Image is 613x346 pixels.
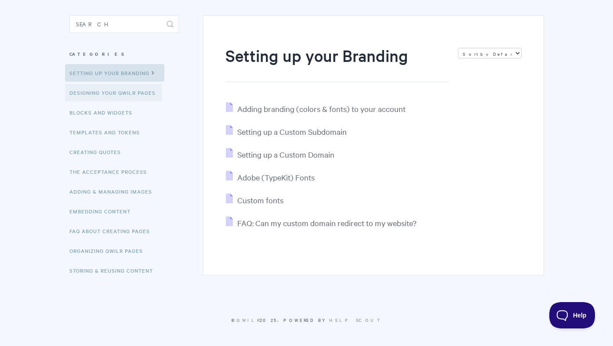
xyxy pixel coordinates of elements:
[69,15,179,33] input: Search
[237,195,283,205] span: Custom fonts
[226,104,406,114] a: Adding branding (colors & fonts) to your account
[226,172,315,182] a: Adobe (TypeKit) Fonts
[69,202,137,220] a: Embedding Content
[549,302,595,328] iframe: Toggle Customer Support
[69,143,127,161] a: Creating Quotes
[458,48,522,58] select: Page reloads on selection
[226,126,347,137] a: Setting up a Custom Subdomain
[237,172,315,182] span: Adobe (TypeKit) Fonts
[69,316,544,324] p: © 2025.
[226,218,417,228] a: FAQ: Can my custom domain redirect to my website?
[329,317,382,323] a: Help Scout
[226,149,334,159] a: Setting up a Custom Domain
[69,222,156,240] a: FAQ About Creating Pages
[225,44,449,82] h1: Setting up your Branding
[69,123,146,141] a: Templates and Tokens
[69,242,149,259] a: Organizing Qwilr Pages
[65,64,164,82] a: Setting up your Branding
[237,104,406,114] span: Adding branding (colors & fonts) to your account
[69,163,153,180] a: The Acceptance Process
[237,218,417,228] span: FAQ: Can my custom domain redirect to my website?
[237,126,347,137] span: Setting up a Custom Subdomain
[283,317,382,323] span: Powered by
[236,317,260,323] a: Qwilr
[69,262,160,279] a: Storing & Reusing Content
[69,183,159,200] a: Adding & Managing Images
[226,195,283,205] a: Custom fonts
[65,84,162,101] a: Designing Your Qwilr Pages
[237,149,334,159] span: Setting up a Custom Domain
[69,46,179,62] h3: Categories
[69,104,139,121] a: Blocks and Widgets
